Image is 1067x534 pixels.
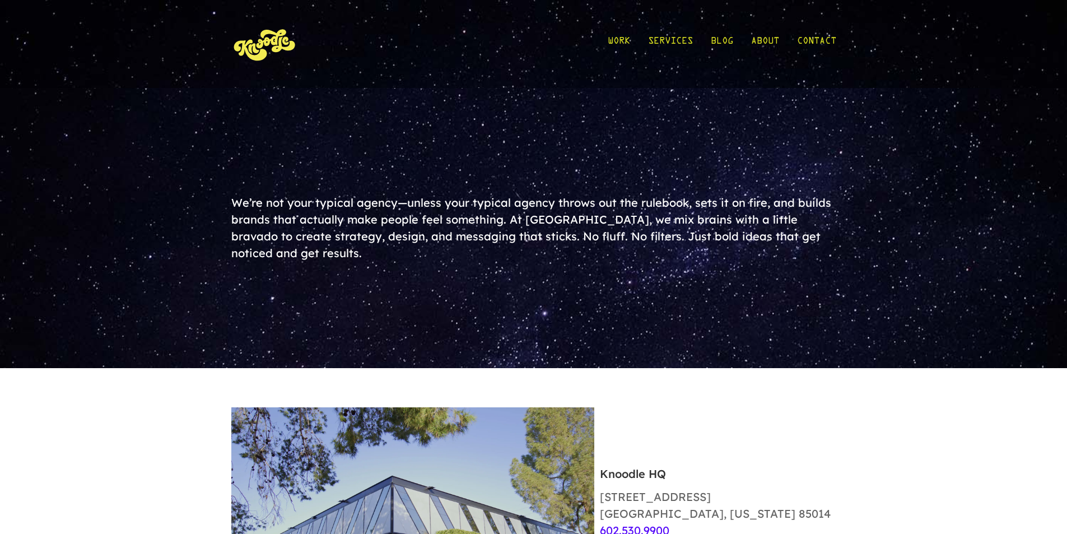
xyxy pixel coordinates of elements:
a: Contact [797,18,836,70]
img: KnoLogo(yellow) [231,18,299,70]
div: We’re not your typical agency—unless your typical agency throws out the rulebook, sets it on fire... [231,194,836,262]
a: Blog [711,18,733,70]
a: About [751,18,779,70]
a: Work [608,18,630,70]
a: Services [648,18,693,70]
h3: Knoodle HQ [600,468,831,489]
